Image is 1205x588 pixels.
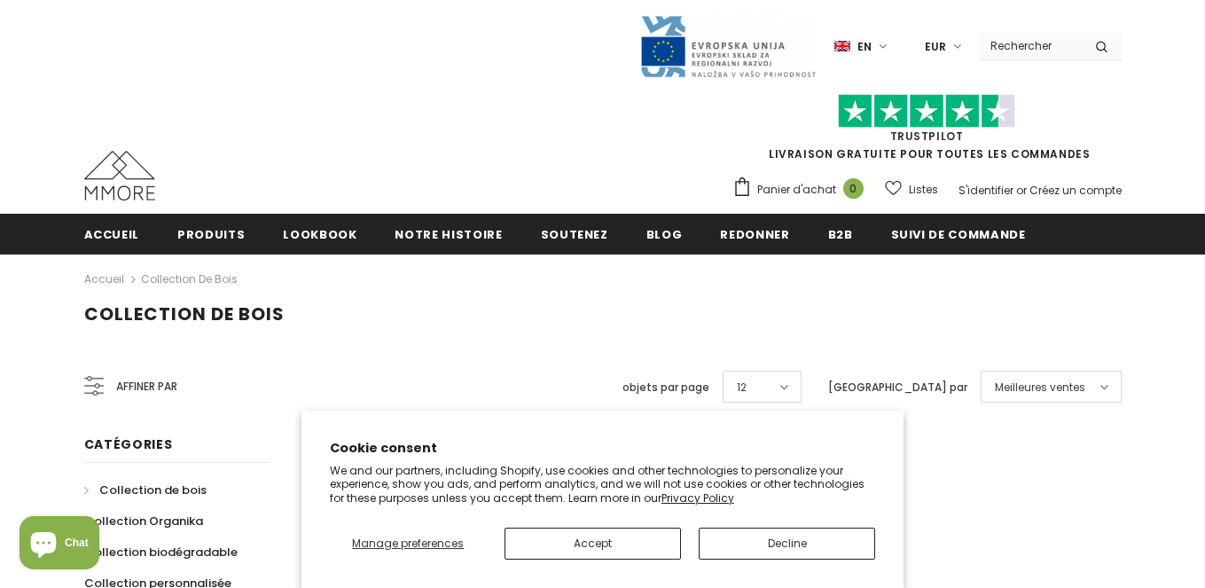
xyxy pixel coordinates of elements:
[834,39,850,54] img: i-lang-1.png
[828,379,967,396] label: [GEOGRAPHIC_DATA] par
[737,379,747,396] span: 12
[757,181,836,199] span: Panier d'achat
[1029,183,1122,198] a: Créez un compte
[177,214,245,254] a: Produits
[838,94,1015,129] img: Faites confiance aux étoiles pilotes
[1016,183,1027,198] span: or
[395,214,502,254] a: Notre histoire
[84,226,140,243] span: Accueil
[828,226,853,243] span: B2B
[99,482,207,498] span: Collection de bois
[843,178,864,199] span: 0
[330,528,487,560] button: Manage preferences
[661,490,734,506] a: Privacy Policy
[84,302,285,326] span: Collection de bois
[646,226,683,243] span: Blog
[732,102,1122,161] span: LIVRAISON GRATUITE POUR TOUTES LES COMMANDES
[732,176,872,203] a: Panier d'achat 0
[177,226,245,243] span: Produits
[857,38,872,56] span: en
[891,214,1026,254] a: Suivi de commande
[909,181,938,199] span: Listes
[283,226,356,243] span: Lookbook
[541,226,608,243] span: soutenez
[541,214,608,254] a: soutenez
[330,464,876,506] p: We and our partners, including Shopify, use cookies and other technologies to personalize your ex...
[505,528,681,560] button: Accept
[14,516,105,574] inbox-online-store-chat: Shopify online store chat
[646,214,683,254] a: Blog
[84,544,238,561] span: Collection biodégradable
[141,271,238,286] a: Collection de bois
[84,269,124,290] a: Accueil
[925,38,946,56] span: EUR
[84,513,203,529] span: Collection Organika
[116,377,177,396] span: Affiner par
[639,14,817,79] img: Javni Razpis
[622,379,709,396] label: objets par page
[84,435,173,453] span: Catégories
[283,214,356,254] a: Lookbook
[720,226,789,243] span: Redonner
[84,474,207,506] a: Collection de bois
[84,151,155,200] img: Cas MMORE
[720,214,789,254] a: Redonner
[395,226,502,243] span: Notre histoire
[84,506,203,537] a: Collection Organika
[330,439,876,458] h2: Cookie consent
[84,214,140,254] a: Accueil
[639,38,817,53] a: Javni Razpis
[84,537,238,568] a: Collection biodégradable
[699,528,875,560] button: Decline
[352,536,464,551] span: Manage preferences
[890,129,964,144] a: TrustPilot
[980,33,1082,59] input: Search Site
[885,174,938,205] a: Listes
[959,183,1013,198] a: S'identifier
[995,379,1085,396] span: Meilleures ventes
[828,214,853,254] a: B2B
[891,226,1026,243] span: Suivi de commande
